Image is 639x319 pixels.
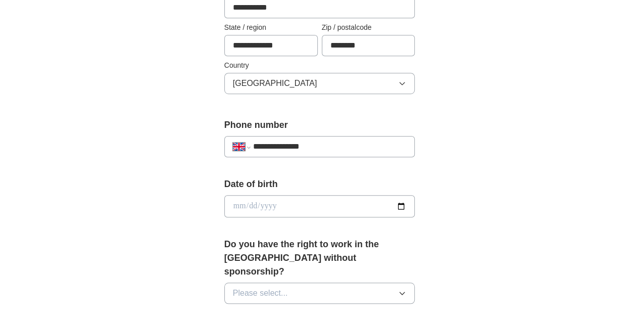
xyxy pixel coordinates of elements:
label: Phone number [224,118,415,132]
label: Date of birth [224,177,415,191]
label: State / region [224,22,318,33]
label: Zip / postalcode [322,22,415,33]
button: Please select... [224,283,415,304]
label: Country [224,60,415,71]
span: [GEOGRAPHIC_DATA] [233,77,317,89]
label: Do you have the right to work in the [GEOGRAPHIC_DATA] without sponsorship? [224,238,415,279]
button: [GEOGRAPHIC_DATA] [224,73,415,94]
span: Please select... [233,287,288,299]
